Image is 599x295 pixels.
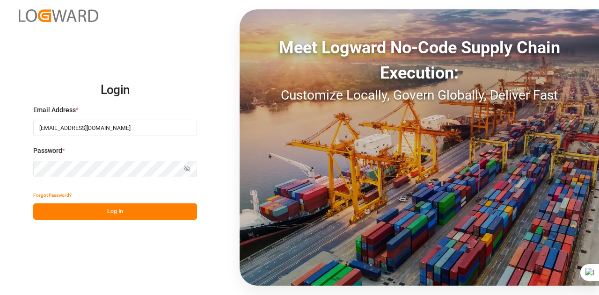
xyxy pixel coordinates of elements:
h2: Login [33,75,197,105]
span: Password [33,146,62,156]
div: Customize Locally, Govern Globally, Deliver Fast [240,86,599,105]
span: Email Address [33,105,76,115]
button: Log In [33,203,197,220]
button: Forgot Password? [33,187,72,203]
input: Enter your email [33,120,197,136]
img: Logward_new_orange.png [19,9,98,22]
div: Meet Logward No-Code Supply Chain Execution: [240,35,599,86]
